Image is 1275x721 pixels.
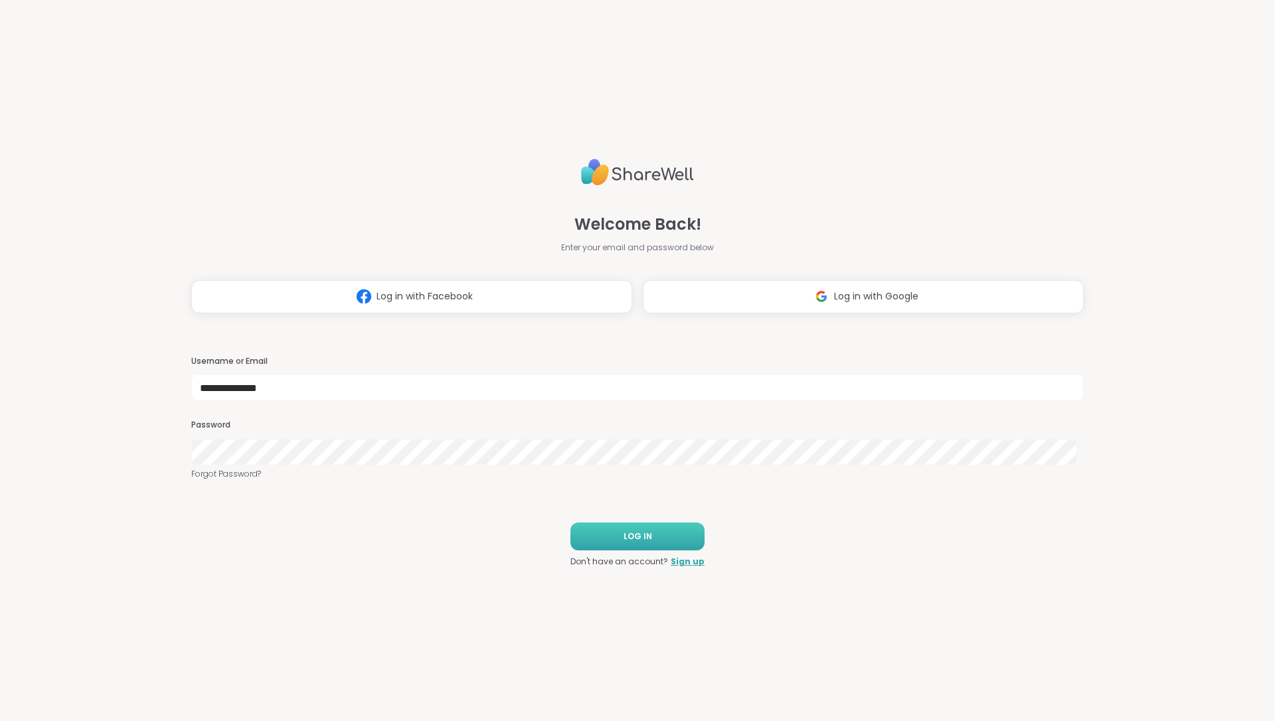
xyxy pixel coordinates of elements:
h3: Password [191,420,1084,431]
img: ShareWell Logomark [351,284,377,309]
a: Sign up [671,556,705,568]
button: LOG IN [570,522,705,550]
span: Welcome Back! [574,212,701,236]
span: LOG IN [624,530,652,542]
span: Log in with Google [834,289,918,303]
span: Log in with Facebook [377,289,473,303]
img: ShareWell Logo [581,153,694,191]
h3: Username or Email [191,356,1084,367]
button: Log in with Google [643,280,1084,313]
a: Forgot Password? [191,468,1084,480]
img: ShareWell Logomark [809,284,834,309]
span: Enter your email and password below [561,242,714,254]
span: Don't have an account? [570,556,668,568]
button: Log in with Facebook [191,280,632,313]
